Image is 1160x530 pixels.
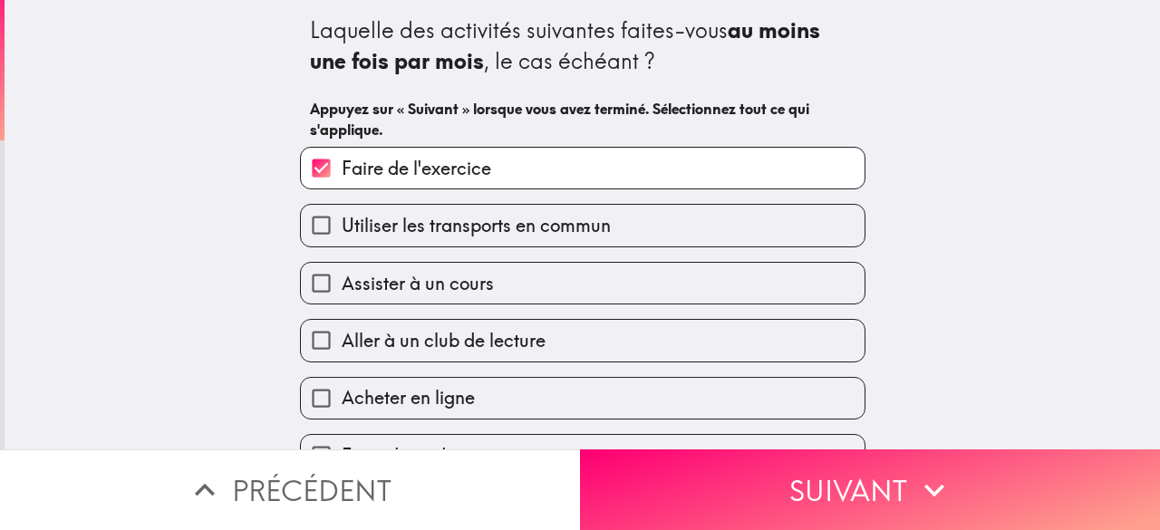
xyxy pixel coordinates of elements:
button: Utiliser les transports en commun [301,205,865,246]
span: Faire de l'exercice [342,156,491,181]
span: Aller à un club de lecture [342,328,546,353]
h6: Appuyez sur « Suivant » lorsque vous avez terminé. Sélectionnez tout ce qui s'applique. [310,99,855,140]
div: Laquelle des activités suivantes faites-vous , le cas échéant ? [310,15,855,76]
span: Assister à un cours [342,271,494,296]
span: Utiliser les transports en commun [342,213,611,238]
button: Assister à un cours [301,263,865,304]
button: Acheter en ligne [301,378,865,419]
span: Acheter en ligne [342,385,475,410]
b: au moins une fois par mois [310,16,826,74]
button: Suivant [580,449,1160,530]
button: Faire de l'exercice [301,148,865,188]
button: Faire du jardinage [301,435,865,476]
span: Faire du jardinage [342,443,492,468]
button: Aller à un club de lecture [301,320,865,361]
